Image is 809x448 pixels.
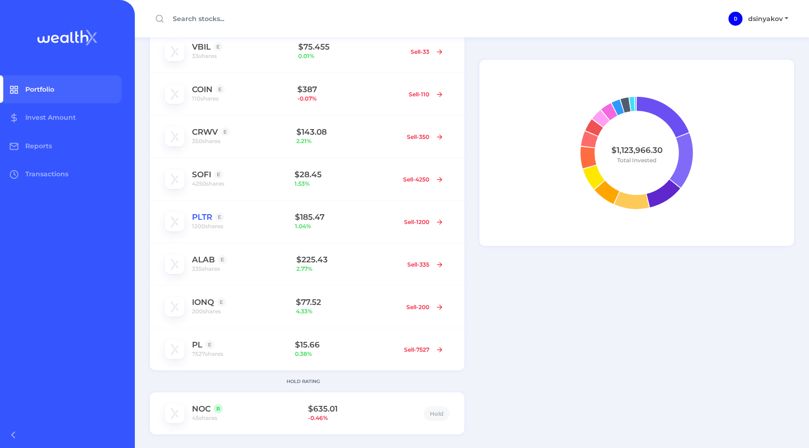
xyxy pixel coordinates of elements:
a: NOC [192,404,211,413]
h1: $ 635.01 [308,404,424,413]
img: NOC logo [165,404,184,423]
span: 1.04 % [295,222,398,231]
button: Sell-1200 [398,215,449,229]
img: PLTR logo [165,212,184,231]
span: 33 shares [192,51,217,61]
span: 4.33 % [296,307,400,316]
button: Sell-33 [404,44,449,59]
div: E [217,297,226,307]
img: CRWV logo [165,127,184,146]
div: E [215,212,224,222]
div: E [205,340,214,349]
img: IONQ logo [165,297,184,317]
img: PL logo [165,340,184,359]
tspan: $1,123,966.30 [611,145,662,155]
span: Reports [25,142,52,150]
span: Invest Amount [25,113,76,122]
img: ALAB logo [165,254,184,274]
span: 0.01 % [298,51,404,61]
span: 110 shares [192,94,219,103]
div: E [213,42,223,51]
a: PLTR [192,212,212,222]
span: Transactions [25,170,68,178]
button: Sell-350 [401,130,449,144]
img: wealthX [37,30,97,45]
div: dsinyakov [728,12,743,26]
button: Hold [424,406,449,421]
span: 2.77 % [296,264,401,274]
a: SOFI [192,170,211,179]
p: HOLD RATING [135,378,472,385]
span: Portfolio [25,85,54,94]
button: Sell-335 [401,257,449,272]
input: Search stocks... [150,11,408,27]
a: IONQ [192,297,214,307]
button: Sell-7527 [398,342,449,357]
a: ALAB [192,255,215,264]
h1: $ 75.455 [298,42,404,51]
span: 200 shares [192,307,221,316]
span: -0.07 % [297,94,403,103]
img: COIN logo [165,84,184,104]
img: SOFI logo [165,169,184,189]
span: 1.53 % [294,179,397,188]
tspan: Total Invested [617,157,656,164]
span: 2.21 % [296,137,401,146]
h1: $ 387 [297,85,403,94]
span: 1200 shares [192,222,223,231]
span: 335 shares [192,264,220,274]
span: 4250 shares [192,179,224,188]
button: Sell-4250 [397,172,449,187]
span: 350 shares [192,137,221,146]
button: dsinyakov [743,11,794,27]
a: VBIL [192,42,211,51]
a: PL [192,340,202,349]
img: VBIL logo [165,42,184,61]
div: E [214,170,223,179]
a: CRWV [192,127,218,137]
a: COIN [192,85,213,94]
div: E [215,85,225,94]
h1: $ 15.66 [295,340,398,349]
span: dsinyakov [748,14,783,23]
div: E [221,127,230,137]
div: R [213,404,223,413]
h1: $ 143.08 [296,127,401,137]
span: 0.38 % [295,349,398,359]
span: -0.46 % [308,413,424,423]
span: 45 shares [192,413,217,423]
button: Sell-200 [400,300,449,314]
h1: $ 225.43 [296,255,401,264]
h1: $ 28.45 [294,170,397,179]
button: Sell-110 [403,87,449,101]
span: 7527 shares [192,349,223,359]
div: E [218,255,227,264]
span: D [734,16,737,22]
h1: $ 77.52 [296,297,400,307]
h1: $ 185.47 [295,212,398,222]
